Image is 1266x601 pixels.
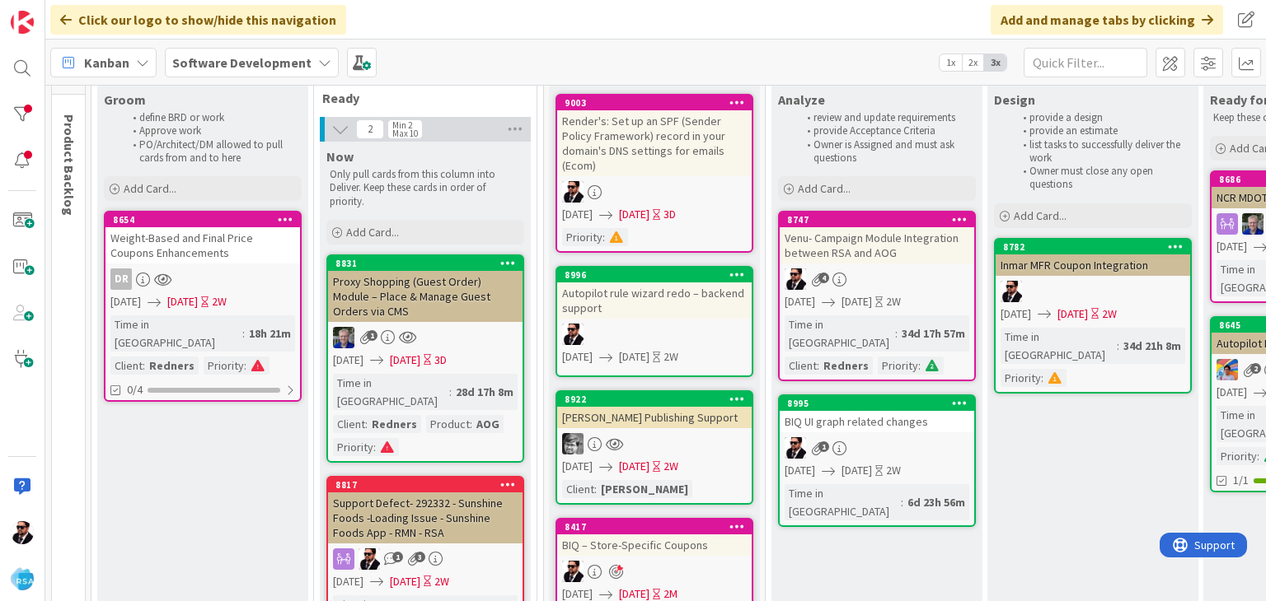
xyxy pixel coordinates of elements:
[245,324,295,342] div: 18h 21m
[127,381,143,398] span: 0/4
[105,212,300,227] div: 8654
[780,268,974,290] div: AC
[392,129,418,137] div: Max 10
[244,356,246,375] span: :
[172,54,312,71] b: Software Development
[1057,305,1088,323] span: [DATE]
[994,238,1192,394] a: 8782Inmar MFR Coupon IntegrationAC[DATE][DATE]2WTime in [GEOGRAPHIC_DATA]:34d 21h 8mPriority:
[104,211,302,402] a: 8654Weight-Based and Final Price Coupons EnhancementsDR[DATE][DATE]2WTime in [GEOGRAPHIC_DATA]:18...
[1014,124,1189,137] li: provide an estimate
[61,114,77,216] span: Product Backlog
[373,438,376,456] span: :
[1217,447,1257,465] div: Priority
[785,484,901,520] div: Time in [GEOGRAPHIC_DATA]
[798,124,973,137] li: provide Acceptance Criteria
[328,478,523,492] div: 8817
[819,356,873,375] div: Redners
[565,394,752,405] div: 8922
[901,493,903,511] span: :
[1003,241,1190,253] div: 8782
[991,5,1223,35] div: Add and manage tabs by clicking
[145,356,199,375] div: Redners
[105,212,300,263] div: 8654Weight-Based and Final Price Coupons Enhancements
[780,396,974,411] div: 8995
[663,348,678,366] div: 2W
[557,282,752,319] div: Autopilot rule wizard redo – backend support
[124,181,176,196] span: Add Card...
[110,356,143,375] div: Client
[1001,328,1117,364] div: Time in [GEOGRAPHIC_DATA]
[1217,238,1247,255] span: [DATE]
[346,225,399,240] span: Add Card...
[918,356,921,375] span: :
[597,480,692,498] div: [PERSON_NAME]
[996,240,1190,254] div: 8782
[603,228,605,246] span: :
[104,91,146,108] span: Groom
[898,324,969,342] div: 34d 17h 57m
[556,390,753,505] a: 8922[PERSON_NAME] Publishing SupportKS[DATE][DATE]2WClient:[PERSON_NAME]
[557,519,752,534] div: 8417
[895,324,898,342] span: :
[780,212,974,263] div: 8747Venu- Campaign Module Integration between RSA and AOG
[472,415,504,433] div: AOG
[557,392,752,407] div: 8922
[557,519,752,556] div: 8417BIQ – Store-Specific Coupons
[328,492,523,543] div: Support Defect- 292332 - Sunshine Foods -Loading Issue - Sunshine Foods App - RMN - RSA
[996,240,1190,276] div: 8782Inmar MFR Coupon Integration
[785,462,815,479] span: [DATE]
[1014,111,1189,124] li: provide a design
[996,254,1190,276] div: Inmar MFR Coupon Integration
[212,293,227,310] div: 2W
[390,352,420,369] span: [DATE]
[11,521,34,544] img: AC
[333,352,363,369] span: [DATE]
[903,493,969,511] div: 6d 23h 56m
[562,324,584,345] img: AC
[335,258,523,269] div: 8831
[984,54,1006,71] span: 3x
[105,227,300,263] div: Weight-Based and Final Price Coupons Enhancements
[940,54,962,71] span: 1x
[1001,305,1031,323] span: [DATE]
[557,407,752,428] div: [PERSON_NAME] Publishing Support
[1014,165,1189,192] li: Owner must close any open questions
[333,374,449,410] div: Time in [GEOGRAPHIC_DATA]
[778,211,976,381] a: 8747Venu- Campaign Module Integration between RSA and AOGAC[DATE][DATE]2WTime in [GEOGRAPHIC_DATA...
[557,96,752,176] div: 9003Render's: Set up an SPF (Sender Policy Framework) record in your domain's DNS settings for em...
[84,53,129,72] span: Kanban
[878,356,918,375] div: Priority
[996,281,1190,302] div: AC
[242,324,245,342] span: :
[663,206,676,223] div: 3D
[785,356,817,375] div: Client
[557,561,752,582] div: AC
[124,124,299,137] li: Approve work
[328,256,523,271] div: 8831
[557,534,752,556] div: BIQ – Store-Specific Coupons
[330,168,521,208] p: Only pull cards from this column into Deliver. Keep these cards in order of priority.
[1001,281,1022,302] img: AC
[204,356,244,375] div: Priority
[1250,363,1261,374] span: 2
[333,438,373,456] div: Priority
[328,271,523,322] div: Proxy Shopping (Guest Order) Module – Place & Manage Guest Orders via CMS
[565,269,752,281] div: 8996
[557,96,752,110] div: 9003
[557,433,752,454] div: KS
[1024,48,1147,77] input: Quick Filter...
[562,433,584,454] img: KS
[557,181,752,203] div: AC
[886,293,901,310] div: 2W
[11,11,34,34] img: Visit kanbanzone.com
[1014,138,1189,165] li: list tasks to successfully deliver the work
[562,561,584,582] img: AC
[335,479,523,491] div: 8817
[842,462,872,479] span: [DATE]
[426,415,470,433] div: Product
[817,356,819,375] span: :
[562,458,593,475] span: [DATE]
[780,411,974,432] div: BIQ UI graph related changes
[562,480,594,498] div: Client
[328,256,523,322] div: 8831Proxy Shopping (Guest Order) Module – Place & Manage Guest Orders via CMS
